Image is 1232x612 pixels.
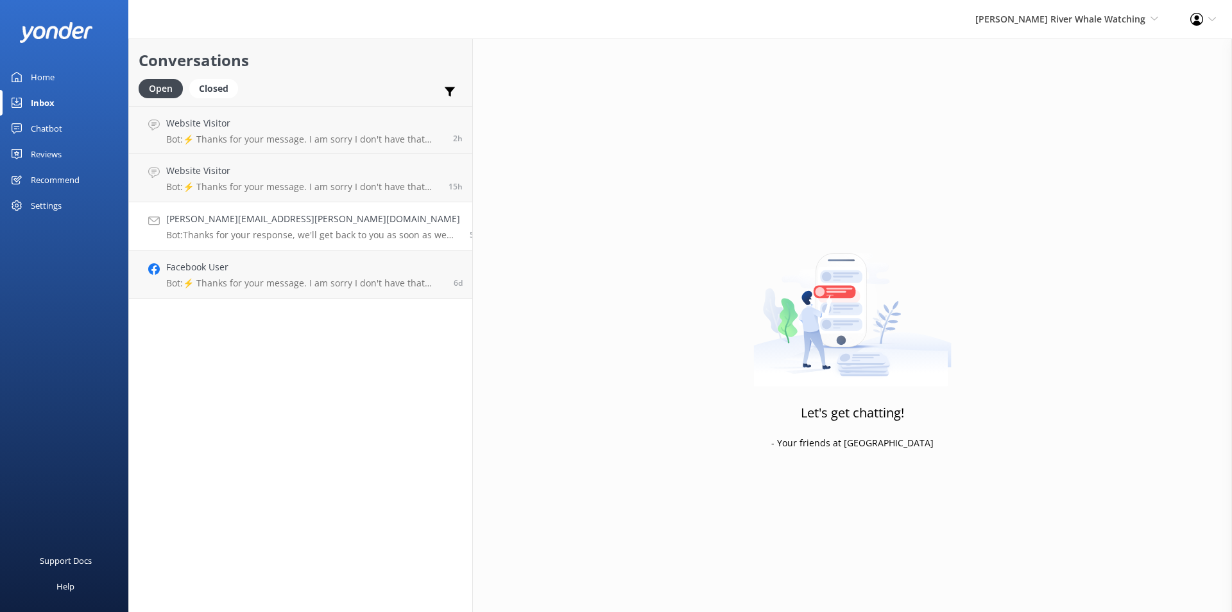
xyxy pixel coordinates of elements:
[31,90,55,116] div: Inbox
[129,106,472,154] a: Website VisitorBot:⚡ Thanks for your message. I am sorry I don't have that answer for you. You're...
[189,79,238,98] div: Closed
[801,403,904,423] h3: Let's get chatting!
[166,164,439,178] h4: Website Visitor
[449,181,463,192] span: Oct 13 2025 10:07pm (UTC -07:00) America/Tijuana
[453,133,463,144] span: Oct 14 2025 10:43am (UTC -07:00) America/Tijuana
[129,154,472,202] a: Website VisitorBot:⚡ Thanks for your message. I am sorry I don't have that answer for you. You're...
[56,573,74,599] div: Help
[975,13,1145,25] span: [PERSON_NAME] River Whale Watching
[166,229,460,241] p: Bot: Thanks for your response, we'll get back to you as soon as we can during opening hours.
[166,181,439,193] p: Bot: ⚡ Thanks for your message. I am sorry I don't have that answer for you. You're welcome to ke...
[19,22,93,43] img: yonder-white-logo.png
[129,250,472,299] a: Facebook UserBot:⚡ Thanks for your message. I am sorry I don't have that answer for you. You're w...
[31,193,62,218] div: Settings
[31,167,80,193] div: Recommend
[31,141,62,167] div: Reviews
[139,79,183,98] div: Open
[470,229,479,240] span: Oct 09 2025 07:23am (UTC -07:00) America/Tijuana
[166,116,443,130] h4: Website Visitor
[753,226,952,387] img: artwork of a man stealing a conversation from at giant smartphone
[31,116,62,141] div: Chatbot
[40,548,92,573] div: Support Docs
[166,212,460,226] h4: [PERSON_NAME][EMAIL_ADDRESS][PERSON_NAME][DOMAIN_NAME]
[189,81,244,95] a: Closed
[454,277,463,288] span: Oct 07 2025 02:01pm (UTC -07:00) America/Tijuana
[129,202,472,250] a: [PERSON_NAME][EMAIL_ADDRESS][PERSON_NAME][DOMAIN_NAME]Bot:Thanks for your response, we'll get bac...
[166,134,443,145] p: Bot: ⚡ Thanks for your message. I am sorry I don't have that answer for you. You're welcome to ke...
[166,260,444,274] h4: Facebook User
[771,436,934,450] p: - Your friends at [GEOGRAPHIC_DATA]
[139,48,463,73] h2: Conversations
[166,277,444,289] p: Bot: ⚡ Thanks for your message. I am sorry I don't have that answer for you. You're welcome to ke...
[31,64,55,90] div: Home
[139,81,189,95] a: Open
